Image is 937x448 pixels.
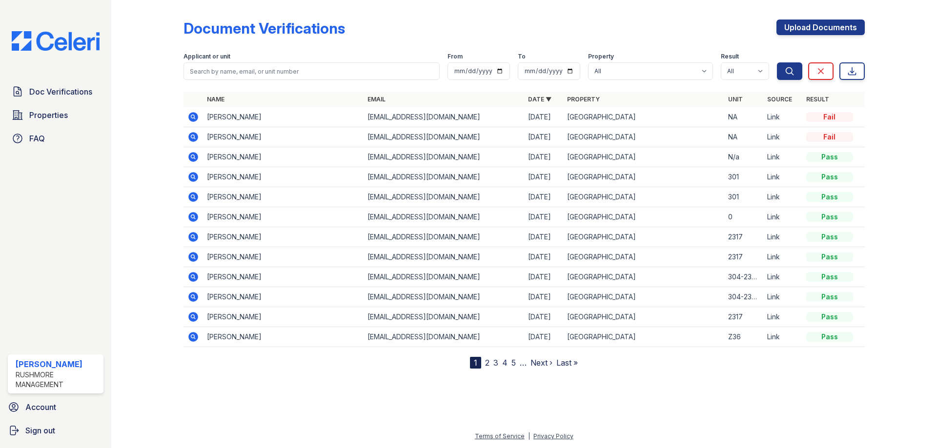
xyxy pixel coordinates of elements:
[364,287,524,307] td: [EMAIL_ADDRESS][DOMAIN_NAME]
[721,53,739,60] label: Result
[8,105,103,125] a: Properties
[8,129,103,148] a: FAQ
[367,96,386,103] a: Email
[563,187,724,207] td: [GEOGRAPHIC_DATA]
[763,307,802,327] td: Link
[528,432,530,440] div: |
[806,272,853,282] div: Pass
[502,358,508,368] a: 4
[763,127,802,147] td: Link
[29,86,92,97] span: Doc Verifications
[563,287,724,307] td: [GEOGRAPHIC_DATA]
[493,358,498,368] a: 3
[806,212,853,222] div: Pass
[763,107,802,127] td: Link
[364,267,524,287] td: [EMAIL_ADDRESS][DOMAIN_NAME]
[563,307,724,327] td: [GEOGRAPHIC_DATA]
[806,152,853,162] div: Pass
[511,358,516,368] a: 5
[724,287,763,307] td: 304-2305
[524,307,563,327] td: [DATE]
[470,357,481,369] div: 1
[203,267,364,287] td: [PERSON_NAME]
[563,267,724,287] td: [GEOGRAPHIC_DATA]
[806,332,853,342] div: Pass
[563,247,724,267] td: [GEOGRAPHIC_DATA]
[567,96,600,103] a: Property
[724,127,763,147] td: NA
[806,112,853,122] div: Fail
[563,227,724,247] td: [GEOGRAPHIC_DATA]
[364,147,524,167] td: [EMAIL_ADDRESS][DOMAIN_NAME]
[806,132,853,142] div: Fail
[563,327,724,347] td: [GEOGRAPHIC_DATA]
[724,307,763,327] td: 2317
[806,232,853,242] div: Pass
[763,327,802,347] td: Link
[763,147,802,167] td: Link
[806,312,853,322] div: Pass
[556,358,578,368] a: Last »
[207,96,224,103] a: Name
[8,82,103,101] a: Doc Verifications
[528,96,551,103] a: Date ▼
[763,247,802,267] td: Link
[4,421,107,440] a: Sign out
[767,96,792,103] a: Source
[563,107,724,127] td: [GEOGRAPHIC_DATA]
[364,307,524,327] td: [EMAIL_ADDRESS][DOMAIN_NAME]
[518,53,526,60] label: To
[29,133,45,144] span: FAQ
[203,207,364,227] td: [PERSON_NAME]
[806,172,853,182] div: Pass
[524,187,563,207] td: [DATE]
[724,167,763,187] td: 301
[203,127,364,147] td: [PERSON_NAME]
[563,127,724,147] td: [GEOGRAPHIC_DATA]
[183,62,440,80] input: Search by name, email, or unit number
[763,287,802,307] td: Link
[364,167,524,187] td: [EMAIL_ADDRESS][DOMAIN_NAME]
[25,401,56,413] span: Account
[763,227,802,247] td: Link
[763,167,802,187] td: Link
[524,147,563,167] td: [DATE]
[563,147,724,167] td: [GEOGRAPHIC_DATA]
[724,327,763,347] td: Z36
[203,147,364,167] td: [PERSON_NAME]
[203,107,364,127] td: [PERSON_NAME]
[29,109,68,121] span: Properties
[724,227,763,247] td: 2317
[563,207,724,227] td: [GEOGRAPHIC_DATA]
[448,53,463,60] label: From
[4,397,107,417] a: Account
[364,107,524,127] td: [EMAIL_ADDRESS][DOMAIN_NAME]
[763,207,802,227] td: Link
[806,292,853,302] div: Pass
[16,370,100,390] div: Rushmore Management
[524,227,563,247] td: [DATE]
[203,167,364,187] td: [PERSON_NAME]
[203,247,364,267] td: [PERSON_NAME]
[183,53,230,60] label: Applicant or unit
[364,247,524,267] td: [EMAIL_ADDRESS][DOMAIN_NAME]
[806,96,829,103] a: Result
[563,167,724,187] td: [GEOGRAPHIC_DATA]
[520,357,527,369] span: …
[364,187,524,207] td: [EMAIL_ADDRESS][DOMAIN_NAME]
[806,192,853,202] div: Pass
[524,267,563,287] td: [DATE]
[724,107,763,127] td: NA
[724,267,763,287] td: 304-2305
[16,358,100,370] div: [PERSON_NAME]
[524,167,563,187] td: [DATE]
[183,19,345,37] div: Document Verifications
[776,19,865,35] a: Upload Documents
[364,327,524,347] td: [EMAIL_ADDRESS][DOMAIN_NAME]
[203,307,364,327] td: [PERSON_NAME]
[364,127,524,147] td: [EMAIL_ADDRESS][DOMAIN_NAME]
[524,247,563,267] td: [DATE]
[4,31,107,51] img: CE_Logo_Blue-a8612792a0a2168367f1c8372b55b34899dd931a85d93a1a3d3e32e68fde9ad4.png
[25,425,55,436] span: Sign out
